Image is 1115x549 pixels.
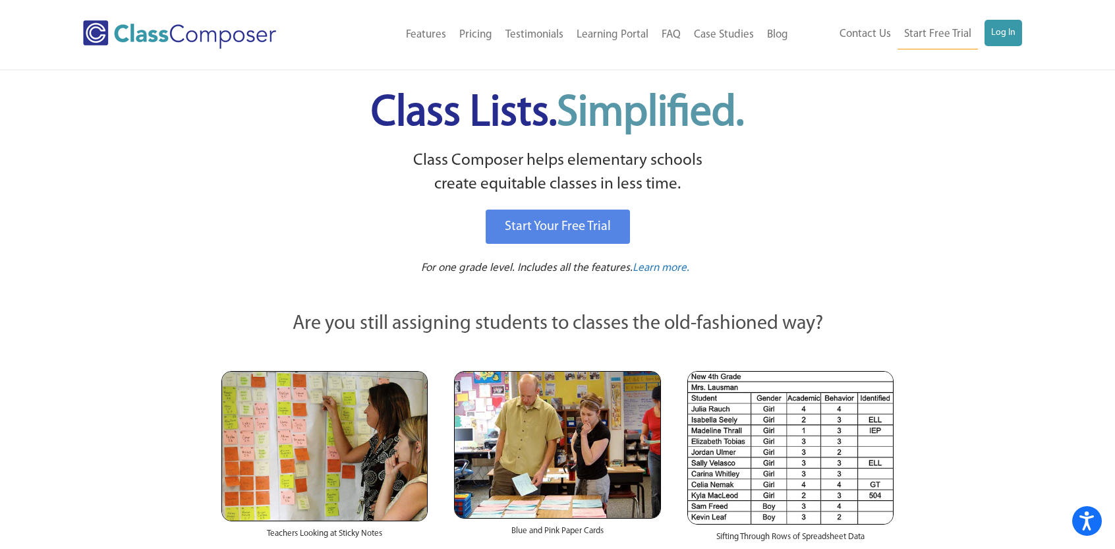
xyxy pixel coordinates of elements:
[687,20,760,49] a: Case Studies
[221,310,894,339] p: Are you still assigning students to classes the old-fashioned way?
[570,20,655,49] a: Learning Portal
[760,20,795,49] a: Blog
[505,220,611,233] span: Start Your Free Trial
[985,20,1022,46] a: Log In
[486,210,630,244] a: Start Your Free Trial
[453,20,499,49] a: Pricing
[399,20,453,49] a: Features
[557,92,744,135] span: Simplified.
[633,260,689,277] a: Learn more.
[898,20,978,49] a: Start Free Trial
[371,92,744,135] span: Class Lists.
[795,20,1022,49] nav: Header Menu
[687,371,894,525] img: Spreadsheets
[499,20,570,49] a: Testimonials
[83,20,276,49] img: Class Composer
[633,262,689,274] span: Learn more.
[421,262,633,274] span: For one grade level. Includes all the features.
[833,20,898,49] a: Contact Us
[330,20,795,49] nav: Header Menu
[219,149,896,197] p: Class Composer helps elementary schools create equitable classes in less time.
[655,20,687,49] a: FAQ
[454,371,660,518] img: Blue and Pink Paper Cards
[221,371,428,521] img: Teachers Looking at Sticky Notes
